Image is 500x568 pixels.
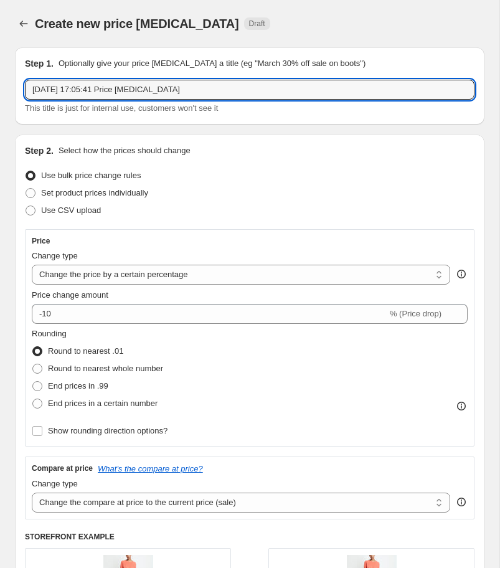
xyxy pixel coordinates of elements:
span: Change type [32,251,78,260]
button: What's the compare at price? [98,464,203,473]
span: End prices in a certain number [48,399,158,408]
h3: Price [32,236,50,246]
span: Round to nearest whole number [48,364,163,373]
p: Optionally give your price [MEDICAL_DATA] a title (eg "March 30% off sale on boots") [59,57,366,70]
span: End prices in .99 [48,381,108,391]
span: Set product prices individually [41,188,148,197]
button: Price change jobs [15,15,32,32]
input: 30% off holiday sale [25,80,474,100]
h6: STOREFRONT EXAMPLE [25,532,474,542]
p: Select how the prices should change [59,144,191,157]
span: Price change amount [32,290,108,300]
span: Use CSV upload [41,206,101,215]
h2: Step 1. [25,57,54,70]
span: Round to nearest .01 [48,346,123,356]
h2: Step 2. [25,144,54,157]
span: % (Price drop) [390,309,441,318]
span: This title is just for internal use, customers won't see it [25,103,218,113]
span: Create new price [MEDICAL_DATA] [35,17,239,31]
div: help [455,268,468,280]
span: Show rounding direction options? [48,426,167,435]
div: help [455,496,468,508]
span: Change type [32,479,78,488]
input: -15 [32,304,387,324]
span: Use bulk price change rules [41,171,141,180]
span: Rounding [32,329,67,338]
h3: Compare at price [32,463,93,473]
span: Draft [249,19,265,29]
